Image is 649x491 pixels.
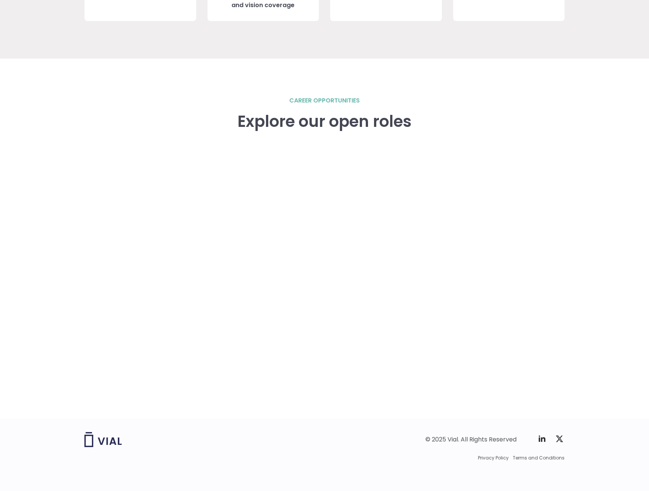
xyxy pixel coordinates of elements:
img: Vial logo wih "Vial" spelled out [84,432,122,447]
h2: career opportunities [289,96,360,105]
div: © 2025 Vial. All Rights Reserved [425,435,517,444]
a: Privacy Policy [478,455,509,461]
a: Terms and Conditions [513,455,565,461]
h3: Explore our open roles [237,113,412,131]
